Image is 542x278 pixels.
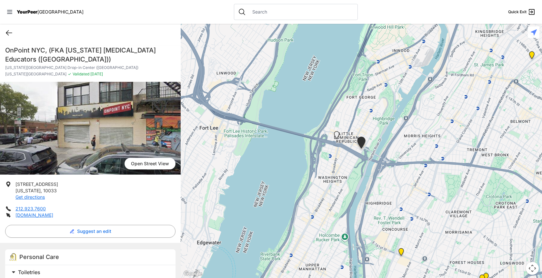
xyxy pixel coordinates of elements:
[19,254,59,260] span: Personal Care
[15,194,45,200] a: Get directions
[508,8,536,16] a: Quick Exit
[182,270,204,278] a: Open this area in Google Maps (opens a new window)
[248,9,354,15] input: Search
[397,248,405,258] div: South Bronx NeON Works
[15,181,58,187] span: [STREET_ADDRESS]
[41,188,42,193] span: ,
[15,188,41,193] span: [US_STATE]
[73,72,89,76] span: Validated
[15,212,53,218] a: [DOMAIN_NAME]
[77,228,111,235] span: Suggest an edit
[17,9,37,14] span: YourPeer
[5,225,176,238] button: Suggest an edit
[5,65,176,70] p: [US_STATE][GEOGRAPHIC_DATA] Drop-in Center ([GEOGRAPHIC_DATA])
[15,206,46,211] a: 212.923.7600
[37,9,84,14] span: [GEOGRAPHIC_DATA]
[68,72,71,77] span: ✓
[526,262,539,275] button: Map camera controls
[528,51,536,62] div: Webster Avenue
[508,9,527,14] span: Quick Exit
[125,158,176,169] span: Open Street View
[5,72,66,77] span: [US_STATE][GEOGRAPHIC_DATA]
[5,46,176,64] h1: OnPoint NYC, (FKA [US_STATE] [MEDICAL_DATA] Educators ([GEOGRAPHIC_DATA]))
[89,72,103,76] span: [DATE]
[182,270,204,278] img: Google
[333,131,341,141] div: La Sala Drop-In Center
[18,269,40,275] span: Toiletries
[43,188,57,193] span: 10033
[17,10,84,14] a: YourPeer[GEOGRAPHIC_DATA]
[356,137,367,151] div: Washington Heights Drop-in Center (DIC)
